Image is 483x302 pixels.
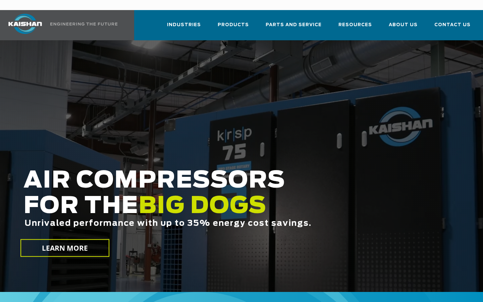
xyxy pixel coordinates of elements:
span: Contact Us [434,21,471,29]
a: Parts and Service [266,16,322,39]
span: Products [218,21,249,29]
span: Parts and Service [266,21,322,29]
h2: AIR COMPRESSORS FOR THE [23,168,386,249]
a: Resources [338,16,372,39]
a: Contact Us [434,16,471,39]
span: Resources [338,21,372,29]
span: Unrivaled performance with up to 35% energy cost savings. [24,219,312,228]
a: LEARN MORE [20,239,109,257]
a: About Us [389,16,418,39]
span: BIG DOGS [139,195,267,218]
span: Industries [167,21,201,29]
span: LEARN MORE [42,243,88,253]
img: Engineering the future [50,22,117,26]
a: Products [218,16,249,39]
span: About Us [389,21,418,29]
a: Industries [167,16,201,39]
